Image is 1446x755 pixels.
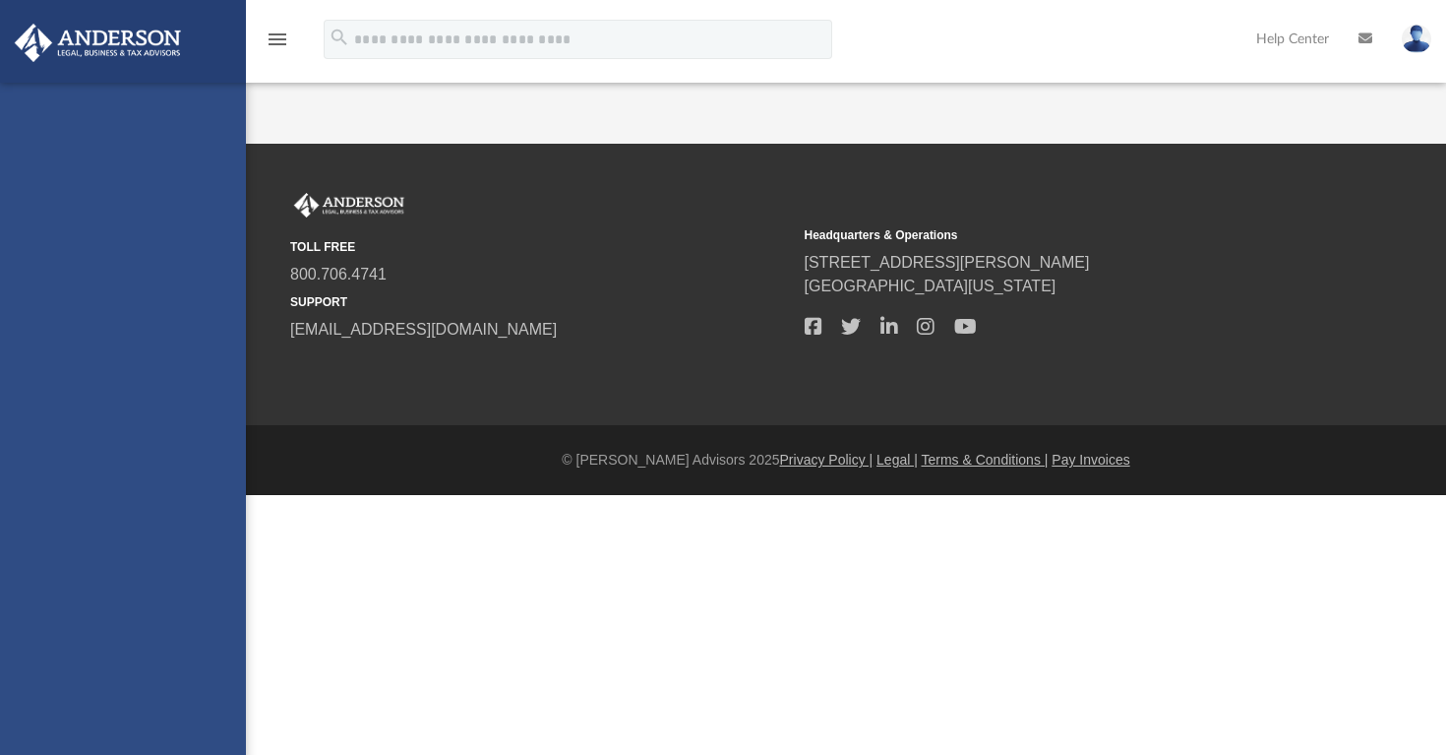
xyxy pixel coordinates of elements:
a: Legal | [876,452,918,468]
a: [EMAIL_ADDRESS][DOMAIN_NAME] [290,321,557,338]
a: Terms & Conditions | [922,452,1049,468]
img: User Pic [1402,25,1431,53]
img: Anderson Advisors Platinum Portal [290,193,408,219]
i: search [329,27,350,48]
img: Anderson Advisors Platinum Portal [9,24,187,62]
small: TOLL FREE [290,238,791,256]
a: 800.706.4741 [290,266,387,283]
a: [GEOGRAPHIC_DATA][US_STATE] [805,278,1056,294]
i: menu [266,28,289,51]
a: Pay Invoices [1052,452,1129,468]
a: Privacy Policy | [780,452,874,468]
small: Headquarters & Operations [805,226,1305,244]
div: © [PERSON_NAME] Advisors 2025 [246,450,1446,471]
a: [STREET_ADDRESS][PERSON_NAME] [805,254,1090,271]
a: menu [266,37,289,51]
small: SUPPORT [290,293,791,311]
